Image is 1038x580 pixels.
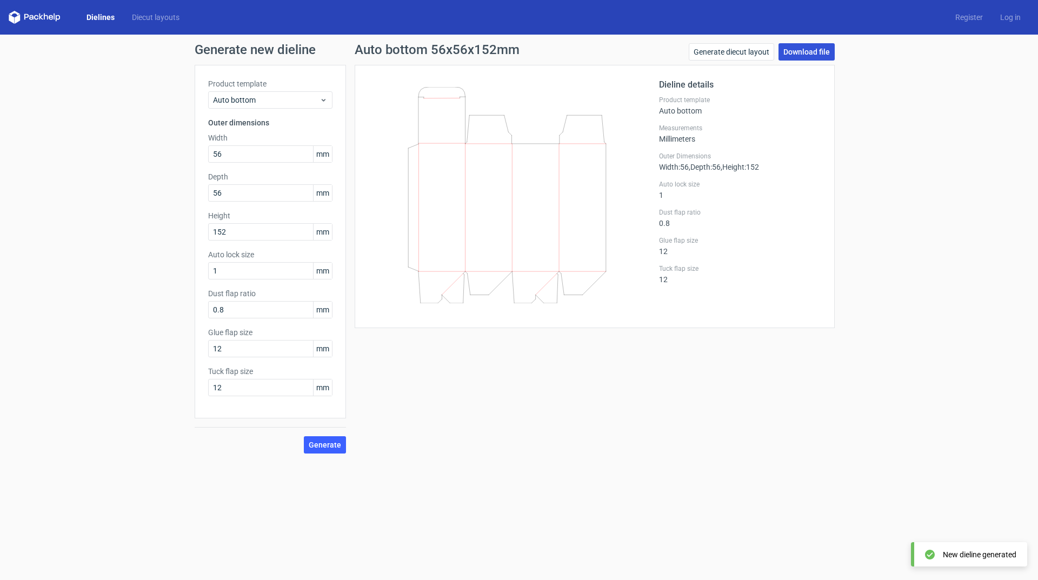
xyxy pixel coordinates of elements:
label: Product template [208,78,332,89]
span: mm [313,263,332,279]
span: , Depth : 56 [689,163,721,171]
label: Auto lock size [659,180,821,189]
div: 12 [659,236,821,256]
span: mm [313,185,332,201]
span: Width : 56 [659,163,689,171]
label: Auto lock size [208,249,332,260]
label: Width [208,132,332,143]
label: Dust flap ratio [659,208,821,217]
a: Log in [992,12,1029,23]
span: Auto bottom [213,95,320,105]
label: Tuck flap size [208,366,332,377]
label: Depth [208,171,332,182]
label: Glue flap size [659,236,821,245]
span: mm [313,379,332,396]
label: Height [208,210,332,221]
label: Product template [659,96,821,104]
label: Dust flap ratio [208,288,332,299]
button: Generate [304,436,346,454]
label: Glue flap size [208,327,332,338]
a: Download file [778,43,835,61]
h3: Outer dimensions [208,117,332,128]
div: 12 [659,264,821,284]
label: Tuck flap size [659,264,821,273]
label: Outer Dimensions [659,152,821,161]
span: mm [313,146,332,162]
a: Generate diecut layout [689,43,774,61]
label: Measurements [659,124,821,132]
span: , Height : 152 [721,163,759,171]
a: Register [947,12,992,23]
span: Generate [309,441,341,449]
div: Millimeters [659,124,821,143]
h1: Auto bottom 56x56x152mm [355,43,520,56]
span: mm [313,302,332,318]
div: 1 [659,180,821,199]
div: New dieline generated [943,549,1016,560]
span: mm [313,341,332,357]
span: mm [313,224,332,240]
h1: Generate new dieline [195,43,843,56]
div: 0.8 [659,208,821,228]
a: Diecut layouts [123,12,188,23]
a: Dielines [78,12,123,23]
h2: Dieline details [659,78,821,91]
div: Auto bottom [659,96,821,115]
